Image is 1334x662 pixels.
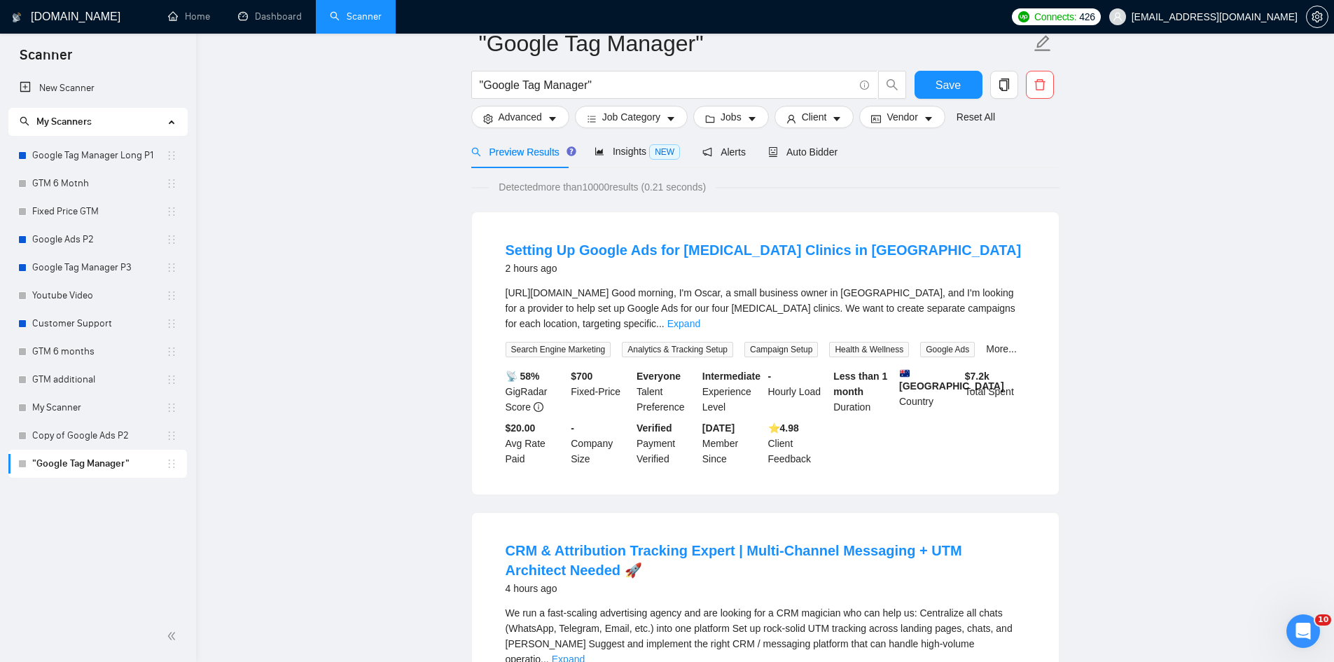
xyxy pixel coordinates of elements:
[483,113,493,124] span: setting
[702,371,760,382] b: Intermediate
[32,310,166,338] a: Customer Support
[166,346,177,357] span: holder
[568,368,634,415] div: Fixed-Price
[166,234,177,245] span: holder
[8,226,187,254] li: Google Ads P2
[506,285,1025,331] div: [URL][DOMAIN_NAME] Good morning, I'm Oscar, a small business owner in [GEOGRAPHIC_DATA], and I'm ...
[32,338,166,366] a: GTM 6 months
[506,242,1022,258] a: Setting Up Google Ads for [MEDICAL_DATA] Clinics in [GEOGRAPHIC_DATA]
[8,366,187,394] li: GTM additional
[506,580,1025,597] div: 4 hours ago
[8,310,187,338] li: Customer Support
[1286,614,1320,648] iframe: Intercom live chat
[8,170,187,198] li: GTM 6 Motnh
[1113,12,1123,22] span: user
[8,142,187,170] li: Google Tag Manager Long P1
[896,368,962,415] div: Country
[238,11,302,22] a: dashboardDashboard
[957,109,995,125] a: Reset All
[833,371,887,397] b: Less than 1 month
[656,318,665,329] span: ...
[503,368,569,415] div: GigRadar Score
[32,226,166,254] a: Google Ads P2
[568,420,634,467] div: Company Size
[503,420,569,467] div: Avg Rate Paid
[705,113,715,124] span: folder
[920,342,975,357] span: Google Ads
[702,147,712,157] span: notification
[20,116,29,126] span: search
[879,78,905,91] span: search
[802,109,827,125] span: Client
[8,450,187,478] li: "Google Tag Manager"
[1079,9,1095,25] span: 426
[667,318,700,329] a: Expand
[965,371,989,382] b: $ 7.2k
[571,422,574,434] b: -
[499,109,542,125] span: Advanced
[693,106,769,128] button: folderJobscaret-down
[166,430,177,441] span: holder
[506,371,540,382] b: 📡 58%
[8,45,83,74] span: Scanner
[8,74,187,102] li: New Scanner
[702,146,746,158] span: Alerts
[887,109,917,125] span: Vendor
[899,368,1004,392] b: [GEOGRAPHIC_DATA]
[8,394,187,422] li: My Scanner
[1026,71,1054,99] button: delete
[786,113,796,124] span: user
[20,116,92,127] span: My Scanners
[32,198,166,226] a: Fixed Price GTM
[1307,11,1328,22] span: setting
[768,422,799,434] b: ⭐️ 4.98
[166,150,177,161] span: holder
[768,371,772,382] b: -
[1034,9,1076,25] span: Connects:
[8,422,187,450] li: Copy of Google Ads P2
[900,368,910,378] img: 🇦🇺
[1315,614,1331,626] span: 10
[860,81,869,90] span: info-circle
[36,116,92,127] span: My Scanners
[506,543,962,578] a: CRM & Attribution Tracking Expert | Multi-Channel Messaging + UTM Architect Needed 🚀
[1018,11,1029,22] img: upwork-logo.png
[595,146,604,156] span: area-chart
[480,76,854,94] input: Search Freelance Jobs...
[1306,6,1328,28] button: setting
[700,420,765,467] div: Member Since
[506,422,536,434] b: $20.00
[571,371,592,382] b: $ 700
[479,26,1031,61] input: Scanner name...
[32,254,166,282] a: Google Tag Manager P3
[8,254,187,282] li: Google Tag Manager P3
[622,342,733,357] span: Analytics & Tracking Setup
[602,109,660,125] span: Job Category
[649,144,680,160] span: NEW
[32,422,166,450] a: Copy of Google Ads P2
[702,422,735,434] b: [DATE]
[166,262,177,273] span: holder
[878,71,906,99] button: search
[747,113,757,124] span: caret-down
[595,146,680,157] span: Insights
[20,74,176,102] a: New Scanner
[534,402,543,412] span: info-circle
[871,113,881,124] span: idcard
[829,342,909,357] span: Health & Wellness
[1034,34,1052,53] span: edit
[166,206,177,217] span: holder
[166,318,177,329] span: holder
[765,420,831,467] div: Client Feedback
[168,11,210,22] a: homeHome
[768,147,778,157] span: robot
[575,106,688,128] button: barsJob Categorycaret-down
[166,458,177,469] span: holder
[506,342,611,357] span: Search Engine Marketing
[1306,11,1328,22] a: setting
[859,106,945,128] button: idcardVendorcaret-down
[166,374,177,385] span: holder
[936,76,961,94] span: Save
[637,422,672,434] b: Verified
[8,338,187,366] li: GTM 6 months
